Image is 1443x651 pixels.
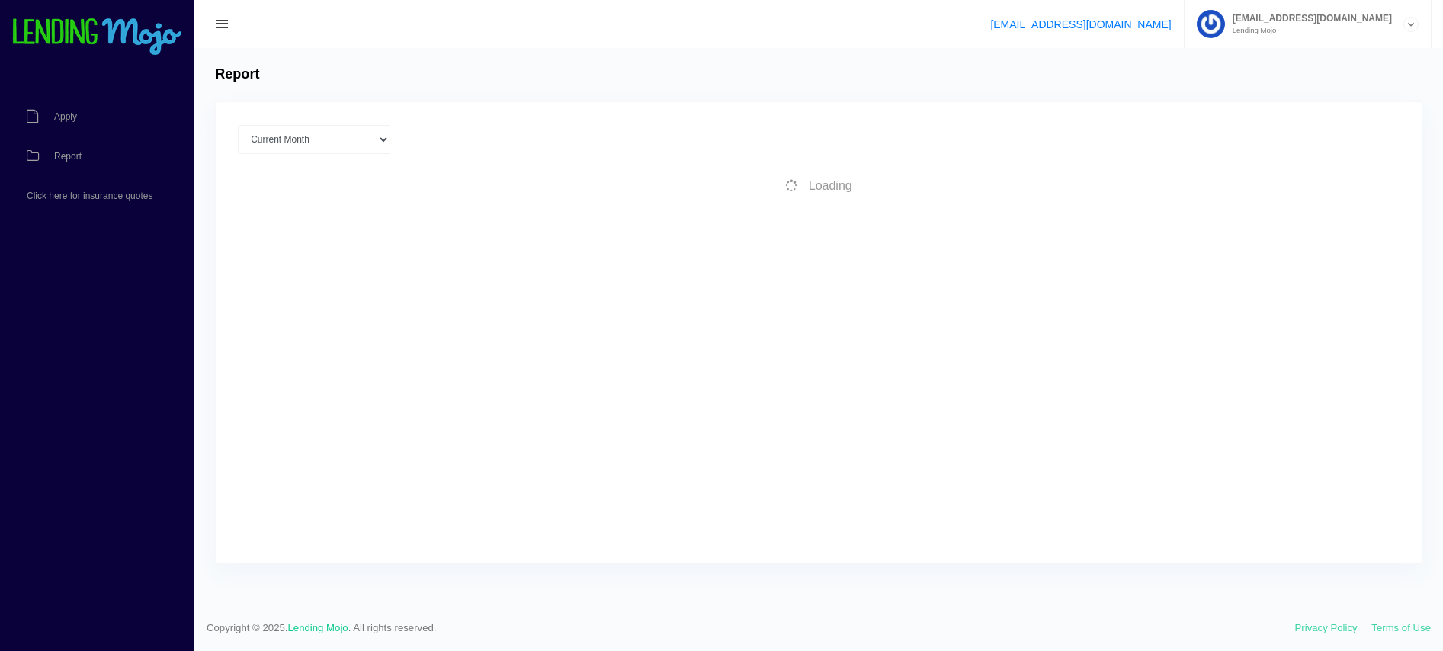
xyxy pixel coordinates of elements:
[1295,622,1358,633] a: Privacy Policy
[809,179,852,192] span: Loading
[990,18,1171,30] a: [EMAIL_ADDRESS][DOMAIN_NAME]
[288,622,348,633] a: Lending Mojo
[215,66,259,83] h4: Report
[207,621,1295,636] span: Copyright © 2025. . All rights reserved.
[54,112,77,121] span: Apply
[54,152,82,161] span: Report
[1225,27,1392,34] small: Lending Mojo
[27,191,152,200] span: Click here for insurance quotes
[1197,10,1225,38] img: Profile image
[1225,14,1392,23] span: [EMAIL_ADDRESS][DOMAIN_NAME]
[1371,622,1431,633] a: Terms of Use
[11,18,183,56] img: logo-small.png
